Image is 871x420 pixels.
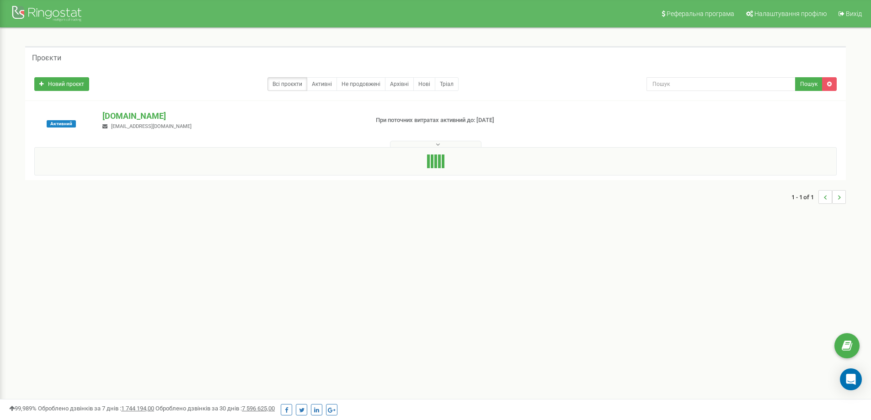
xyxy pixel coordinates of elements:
a: Нові [413,77,435,91]
p: При поточних витратах активний до: [DATE] [376,116,566,125]
p: [DOMAIN_NAME] [102,110,361,122]
span: 99,989% [9,405,37,412]
span: Вихід [846,10,862,17]
span: 1 - 1 of 1 [791,190,818,204]
span: [EMAIL_ADDRESS][DOMAIN_NAME] [111,123,192,129]
input: Пошук [647,77,796,91]
span: Реферальна програма [667,10,734,17]
u: 7 596 625,00 [242,405,275,412]
span: Налаштування профілю [754,10,827,17]
span: Оброблено дзвінків за 7 днів : [38,405,154,412]
nav: ... [791,181,846,213]
u: 1 744 194,00 [121,405,154,412]
a: Не продовжені [337,77,385,91]
span: Активний [47,120,76,128]
a: Архівні [385,77,414,91]
div: Open Intercom Messenger [840,368,862,390]
h5: Проєкти [32,54,61,62]
a: Тріал [435,77,459,91]
a: Новий проєкт [34,77,89,91]
a: Всі проєкти [267,77,307,91]
a: Активні [307,77,337,91]
span: Оброблено дзвінків за 30 днів : [155,405,275,412]
button: Пошук [795,77,823,91]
